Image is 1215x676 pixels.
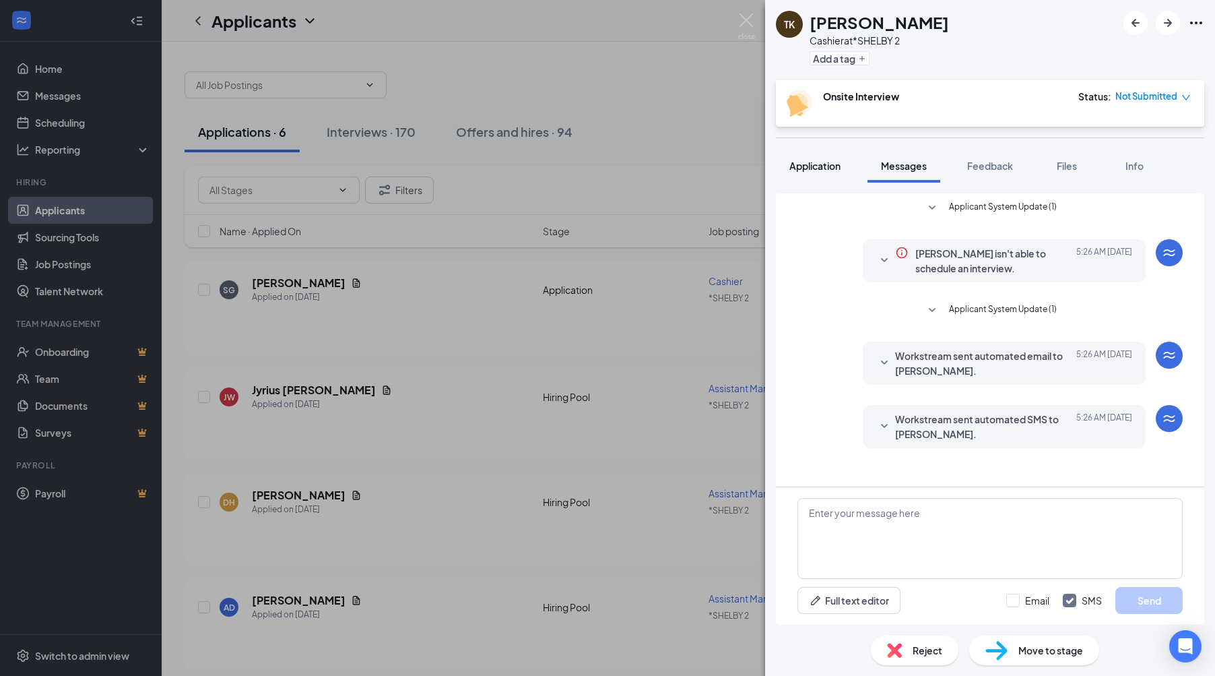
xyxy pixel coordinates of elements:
button: Full text editorPen [797,587,900,614]
div: TK [784,18,795,31]
button: ArrowRight [1156,11,1180,35]
button: SmallChevronDownApplicant System Update (1) [924,303,1057,319]
svg: Info [895,246,909,259]
button: SmallChevronDownApplicant System Update (1) [924,200,1057,216]
span: Applicant System Update (1) [949,303,1057,319]
svg: Plus [858,55,866,63]
h1: [PERSON_NAME] [810,11,949,34]
span: Files [1057,160,1077,172]
div: Open Intercom Messenger [1169,630,1202,663]
span: [DATE] 5:26 AM [1076,348,1132,378]
span: Workstream sent automated email to [PERSON_NAME]. [895,348,1072,378]
button: ArrowLeftNew [1123,11,1148,35]
span: Application [789,160,841,172]
svg: SmallChevronDown [876,253,892,269]
svg: WorkstreamLogo [1161,347,1177,363]
span: Move to stage [1018,643,1083,658]
span: Messages [881,160,927,172]
svg: SmallChevronDown [924,303,940,319]
span: [DATE] 5:26 AM [1076,246,1132,276]
svg: Ellipses [1188,15,1204,31]
span: Applicant System Update (1) [949,200,1057,216]
div: Cashier at *SHELBY 2 [810,34,949,47]
svg: WorkstreamLogo [1161,410,1177,427]
span: Feedback [967,160,1013,172]
button: PlusAdd a tag [810,51,869,65]
div: Status : [1078,90,1111,103]
span: [DATE] 5:26 AM [1076,412,1132,441]
span: Info [1125,160,1144,172]
span: Reject [913,643,942,658]
svg: SmallChevronDown [876,419,892,435]
svg: ArrowLeftNew [1127,15,1144,31]
button: Send [1115,587,1183,614]
span: down [1181,93,1191,102]
b: Onsite Interview [823,90,899,102]
svg: Pen [809,594,822,607]
span: Not Submitted [1115,90,1177,103]
svg: SmallChevronDown [876,355,892,371]
span: Workstream sent automated SMS to [PERSON_NAME]. [895,412,1072,441]
svg: SmallChevronDown [924,200,940,216]
svg: ArrowRight [1160,15,1176,31]
span: [PERSON_NAME] isn't able to schedule an interview. [915,246,1072,276]
svg: WorkstreamLogo [1161,245,1177,261]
